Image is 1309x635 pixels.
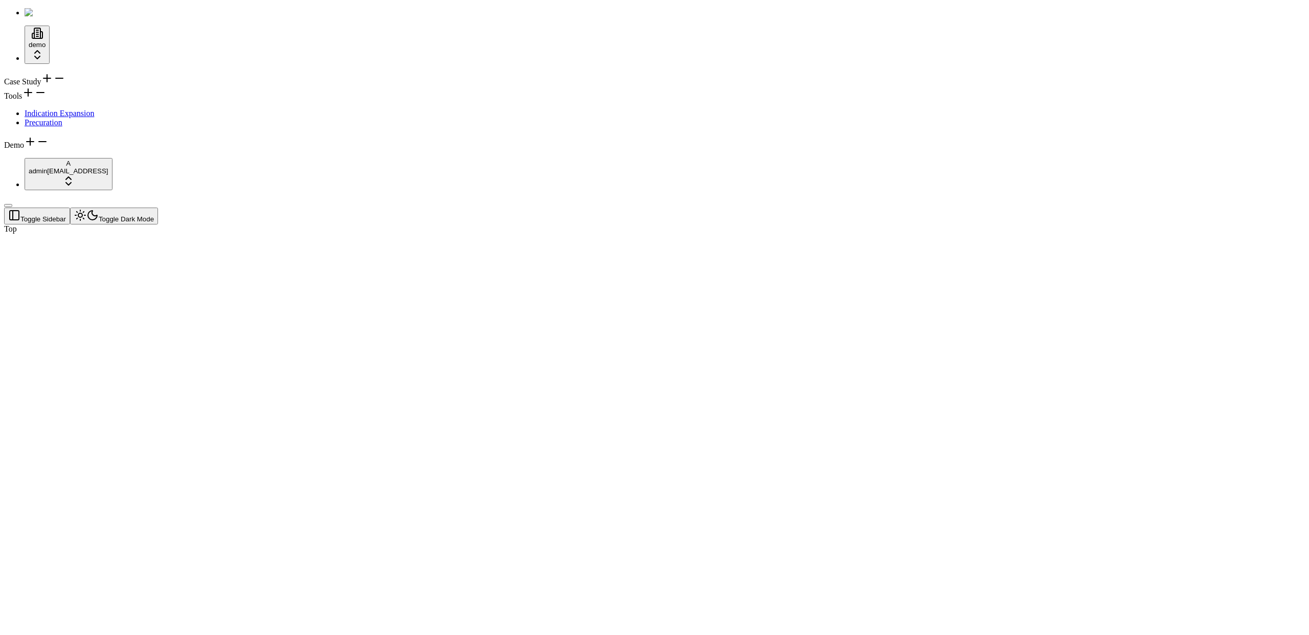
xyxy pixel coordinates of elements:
[20,215,66,223] span: Toggle Sidebar
[29,41,46,49] span: demo
[66,160,71,167] span: A
[4,208,70,224] button: Toggle Sidebar
[70,208,158,224] button: Toggle Dark Mode
[47,167,108,175] span: [EMAIL_ADDRESS]
[25,26,50,64] button: demo
[4,204,12,207] button: Toggle Sidebar
[25,109,94,118] a: Indication Expansion
[25,158,112,190] button: Aadmin[EMAIL_ADDRESS]
[29,167,47,175] span: admin
[25,8,64,17] img: Numenos
[4,72,1305,86] div: Case Study
[25,118,62,127] a: Precuration
[99,215,154,223] span: Toggle Dark Mode
[4,135,1305,150] div: Demo
[4,86,1305,101] div: Tools
[4,224,1207,234] div: Top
